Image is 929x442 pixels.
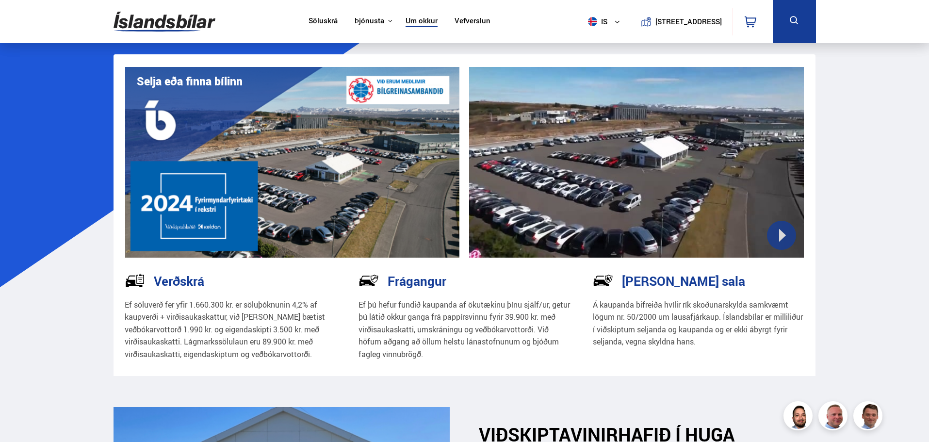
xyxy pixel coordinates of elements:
p: Á kaupanda bifreiða hvílir rík skoðunarskylda samkvæmt lögum nr. 50/2000 um lausafjárkaup. Ísland... [593,299,805,348]
h1: Selja eða finna bílinn [137,75,243,88]
p: Ef þú hefur fundið kaupanda af ökutækinu þínu sjálf/ur, getur þú látið okkur ganga frá pappírsvin... [359,299,570,361]
img: FbJEzSuNWCJXmdc-.webp [855,403,884,432]
p: Ef söluverð fer yfir 1.660.300 kr. er söluþóknunin 4,2% af kaupverði + virðisaukaskattur, við [PE... [125,299,337,361]
img: G0Ugv5HjCgRt.svg [114,6,215,37]
a: Um okkur [406,16,438,27]
a: Vefverslun [455,16,490,27]
a: Söluskrá [309,16,338,27]
h3: [PERSON_NAME] sala [622,274,745,288]
span: is [584,17,608,26]
button: Þjónusta [355,16,384,26]
img: NP-R9RrMhXQFCiaa.svg [359,270,379,291]
button: [STREET_ADDRESS] [659,17,718,26]
img: svg+xml;base64,PHN2ZyB4bWxucz0iaHR0cDovL3d3dy53My5vcmcvMjAwMC9zdmciIHdpZHRoPSI1MTIiIGhlaWdodD0iNT... [588,17,597,26]
img: siFngHWaQ9KaOqBr.png [820,403,849,432]
img: nhp88E3Fdnt1Opn2.png [785,403,814,432]
button: is [584,7,628,36]
img: -Svtn6bYgwAsiwNX.svg [593,270,613,291]
h3: Verðskrá [154,274,204,288]
img: eKx6w-_Home_640_.png [125,67,460,258]
a: [STREET_ADDRESS] [633,8,727,35]
h3: Frágangur [388,274,446,288]
img: tr5P-W3DuiFaO7aO.svg [125,270,145,291]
